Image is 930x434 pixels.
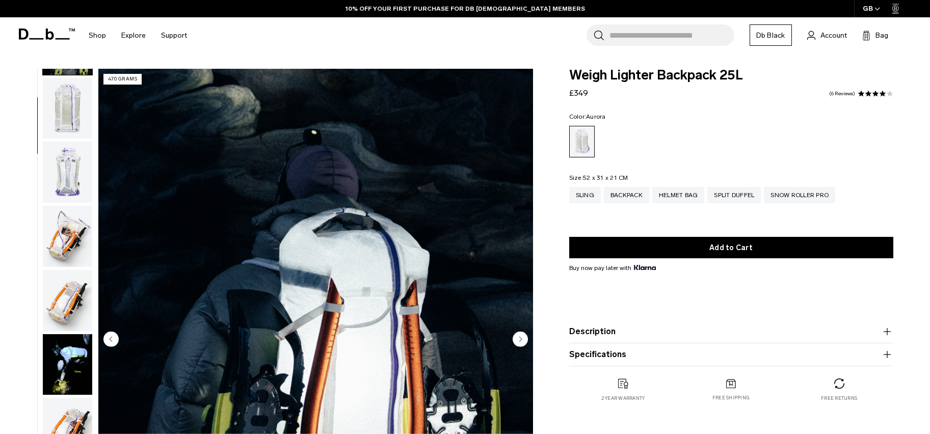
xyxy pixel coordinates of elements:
[43,206,92,267] img: Weigh_Lighter_Backpack_25L_4.png
[652,187,705,203] a: Helmet Bag
[821,395,857,402] p: Free returns
[43,142,92,203] img: Weigh_Lighter_Backpack_25L_3.png
[569,126,595,157] a: Aurora
[634,265,656,270] img: {"height" => 20, "alt" => "Klarna"}
[829,91,855,96] a: 6 reviews
[569,237,893,258] button: Add to Cart
[569,69,893,82] span: Weigh Lighter Backpack 25L
[42,334,93,396] button: Weigh Lighter Backpack 25L Aurora
[875,30,888,41] span: Bag
[569,263,656,273] span: Buy now pay later with
[707,187,761,203] a: Split Duffel
[807,29,847,41] a: Account
[569,175,628,181] legend: Size:
[569,325,893,338] button: Description
[569,348,893,361] button: Specifications
[81,17,195,53] nav: Main Navigation
[103,74,142,85] p: 470 grams
[862,29,888,41] button: Bag
[764,187,835,203] a: Snow Roller Pro
[43,78,92,139] img: Weigh_Lighter_Backpack_25L_2.png
[103,331,119,348] button: Previous slide
[604,187,649,203] a: Backpack
[601,395,645,402] p: 2 year warranty
[42,141,93,203] button: Weigh_Lighter_Backpack_25L_3.png
[161,17,187,53] a: Support
[43,270,92,331] img: Weigh_Lighter_Backpack_25L_5.png
[750,24,792,46] a: Db Black
[346,4,585,13] a: 10% OFF YOUR FIRST PURCHASE FOR DB [DEMOGRAPHIC_DATA] MEMBERS
[583,174,628,181] span: 52 x 31 x 21 CM
[820,30,847,41] span: Account
[42,77,93,140] button: Weigh_Lighter_Backpack_25L_2.png
[569,88,588,98] span: £349
[121,17,146,53] a: Explore
[42,269,93,332] button: Weigh_Lighter_Backpack_25L_5.png
[712,394,750,401] p: Free shipping
[569,114,606,120] legend: Color:
[569,187,601,203] a: Sling
[513,331,528,348] button: Next slide
[89,17,106,53] a: Shop
[42,205,93,267] button: Weigh_Lighter_Backpack_25L_4.png
[586,113,606,120] span: Aurora
[43,334,92,395] img: Weigh Lighter Backpack 25L Aurora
